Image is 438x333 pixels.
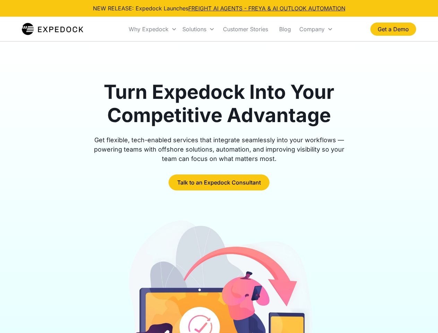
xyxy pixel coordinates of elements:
[297,17,336,41] div: Company
[22,22,83,36] a: home
[22,22,83,36] img: Expedock Logo
[86,135,352,163] div: Get flexible, tech-enabled services that integrate seamlessly into your workflows — powering team...
[182,26,206,33] div: Solutions
[274,17,297,41] a: Blog
[86,80,352,127] h1: Turn Expedock Into Your Competitive Advantage
[188,5,345,12] a: FREIGHT AI AGENTS - FREYA & AI OUTLOOK AUTOMATION
[129,26,169,33] div: Why Expedock
[93,4,345,12] div: NEW RELEASE: Expedock Launches
[180,17,217,41] div: Solutions
[370,23,416,36] a: Get a Demo
[299,26,325,33] div: Company
[126,17,180,41] div: Why Expedock
[169,174,269,190] a: Talk to an Expedock Consultant
[217,17,274,41] a: Customer Stories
